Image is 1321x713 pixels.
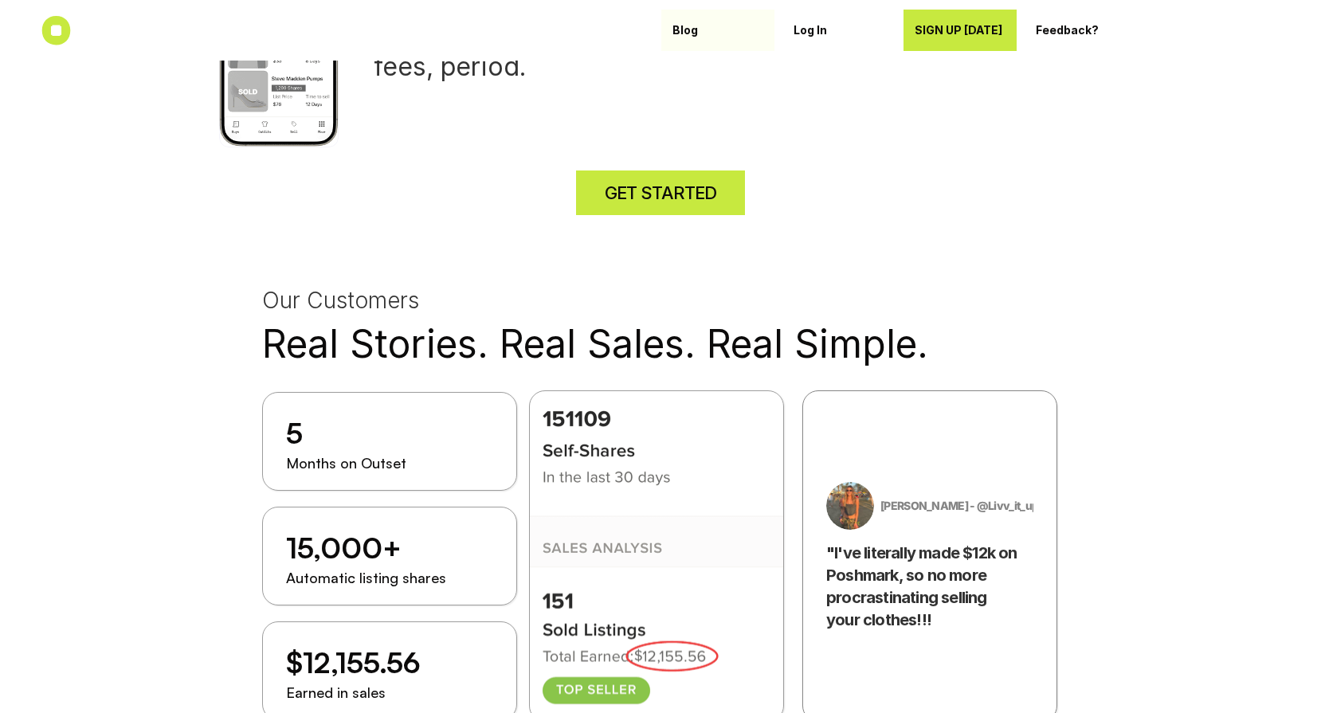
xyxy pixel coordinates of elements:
p: Log In [794,24,884,37]
h4: GET STARTED [605,180,716,205]
a: SIGN UP [DATE] [904,10,1017,51]
p: Months on Outset [286,460,493,467]
h2: 5 [286,416,303,450]
p: Blog [672,24,763,37]
a: Log In [782,10,896,51]
p: Earned in sales [286,689,493,696]
a: Feedback? [1025,10,1138,51]
h2: 15,000+ [286,531,402,565]
h1: Real Stories. Real Sales. Real Simple. [262,320,1059,366]
h3: "I've literally made $12k on Poshmark, so no more procrastinating selling your clothes!!! [826,541,1021,630]
p: SIGN UP [DATE] [915,24,1005,37]
p: Feedback? [1036,24,1127,37]
p: Automatic listing shares [286,574,493,582]
h3: Our Customers [262,288,1059,315]
h3: No fees when you list. No fees when you sell. No fees, period. [374,22,990,83]
h2: $12,155.56 [286,645,421,680]
a: Blog [661,10,774,51]
p: [PERSON_NAME] - @Livv_it_upp [880,497,1045,514]
a: GET STARTED [576,170,745,215]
